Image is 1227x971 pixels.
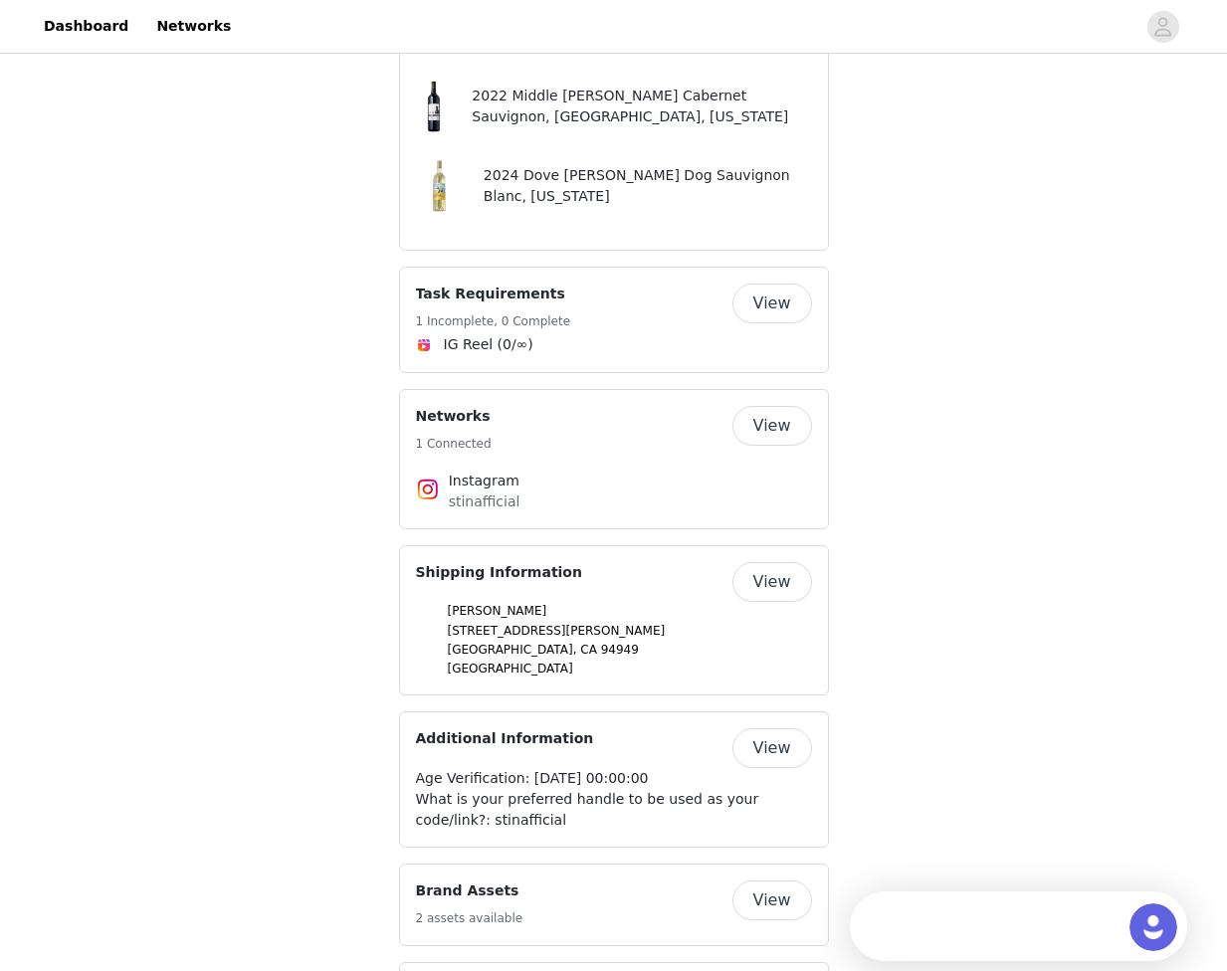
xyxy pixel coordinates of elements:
div: Additional Information [399,711,829,848]
span: IG Reel (0/∞) [444,334,533,355]
img: Instagram Reels Icon [416,337,432,353]
h5: 1 Incomplete, 0 Complete [416,312,571,330]
img: 2024 Dove Hunt Dog Sauvignon Blanc, California [420,154,458,218]
div: Need help? [21,17,286,33]
button: View [732,880,812,920]
h4: Task Requirements [416,284,571,304]
h5: 1 Connected [416,435,492,453]
p: [PERSON_NAME] [448,602,812,620]
div: The team typically replies in under 3h [21,33,286,54]
p: stinafficial [449,491,779,512]
button: View [732,284,812,323]
div: Brand Assets [399,864,829,946]
p: [GEOGRAPHIC_DATA] [448,660,812,678]
img: Instagram Icon [416,478,440,501]
div: Shipping Information [399,545,829,695]
p: [STREET_ADDRESS][PERSON_NAME] [448,622,812,640]
iframe: Intercom live chat [1129,903,1177,951]
h4: Instagram [449,471,779,491]
span: [GEOGRAPHIC_DATA], [448,643,577,657]
button: View [732,562,812,602]
div: Networks [399,389,829,529]
h5: 2 assets available [416,909,523,927]
a: Networks [144,4,243,49]
button: View [732,406,812,446]
h4: Networks [416,406,492,427]
h4: Additional Information [416,728,594,749]
div: avatar [1153,11,1172,43]
a: Dashboard [32,4,140,49]
h4: 2024 Dove [PERSON_NAME] Dog Sauvignon Blanc, [US_STATE] [484,165,812,207]
h4: Shipping Information [416,562,582,583]
div: Task Requirements [399,267,829,373]
h4: 2022 Middle [PERSON_NAME] Cabernet Sauvignon, [GEOGRAPHIC_DATA], [US_STATE] [472,86,811,127]
button: View [732,728,812,768]
span: CA [580,643,597,657]
h4: Brand Assets [416,880,523,901]
img: 2022 Middle Jane Cabernet Sauvignon, Mendocino County, California [415,75,453,138]
iframe: Intercom live chat discovery launcher [850,891,1187,961]
span: 94949 [601,643,639,657]
span: What is your preferred handle to be used as your code/link?: stinafficial [416,791,759,828]
span: Age Verification: [DATE] 00:00:00 [416,770,649,786]
div: Open Intercom Messenger [8,8,344,63]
